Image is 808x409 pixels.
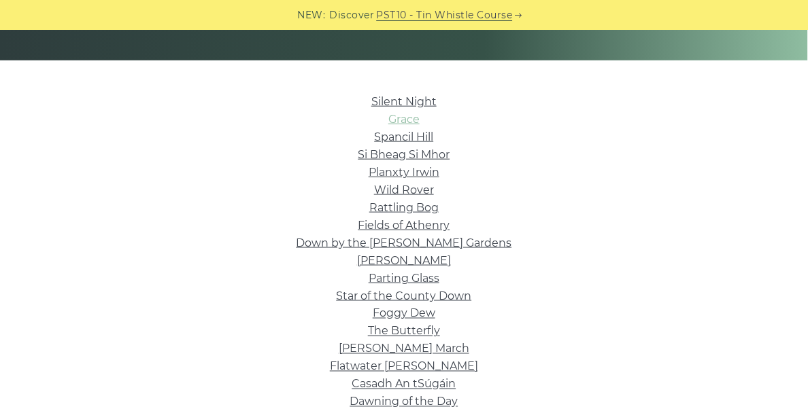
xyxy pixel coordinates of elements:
a: Casadh An tSúgáin [352,378,456,391]
a: Planxty Irwin [369,166,439,179]
a: Foggy Dew [373,307,435,320]
a: [PERSON_NAME] March [339,342,469,355]
a: Grace [388,113,420,126]
a: Parting Glass [369,272,439,285]
a: The Butterfly [368,325,440,338]
a: Si­ Bheag Si­ Mhor [358,148,450,161]
span: Discover [330,7,375,23]
a: Down by the [PERSON_NAME] Gardens [297,236,512,249]
a: Spancil Hill [375,130,434,143]
a: Rattling Bog [369,201,439,214]
a: [PERSON_NAME] [357,254,451,267]
a: Wild Rover [374,183,434,196]
a: Silent Night [371,95,437,108]
a: PST10 - Tin Whistle Course [377,7,513,23]
a: Dawning of the Day [350,395,458,408]
span: NEW: [298,7,326,23]
a: Fields of Athenry [358,219,450,232]
a: Flatwater [PERSON_NAME] [330,360,478,373]
a: Star of the County Down [337,289,472,302]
